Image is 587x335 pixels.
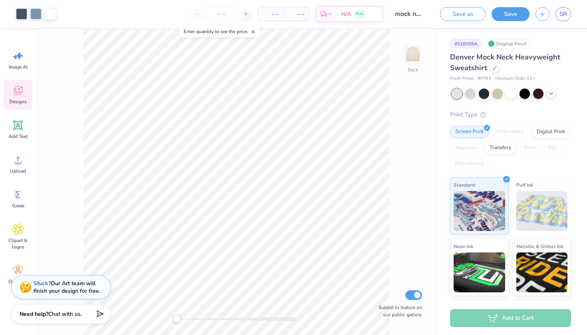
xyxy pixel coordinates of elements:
span: Fresh Prints [450,75,474,82]
div: Enter quantity to see the price. [179,26,260,37]
img: Puff Ink [516,191,568,231]
span: Puff Ink [516,181,533,189]
span: Add Text [8,133,28,140]
div: Our Art team will finish your design for free. [34,280,100,295]
div: Applique [450,142,482,154]
div: Vinyl [519,142,541,154]
span: Image AI [9,64,28,70]
strong: Stuck? [34,280,51,287]
button: Save as [440,7,486,21]
span: Free [356,11,363,17]
span: Decorate [8,278,28,285]
span: SR [559,10,567,19]
span: Minimum Order: 12 + [495,75,535,82]
label: Submit to feature on our public gallery. [374,304,422,318]
a: SR [555,7,571,21]
span: Chat with us. [48,310,82,318]
span: – – [263,10,279,18]
div: Original Proof [486,39,531,49]
div: Embroidery [491,126,529,138]
div: # 518068A [450,39,482,49]
img: Metallic & Glitter Ink [516,252,568,292]
input: – – [206,7,237,21]
div: Print Type [450,110,571,119]
span: Designs [9,99,27,105]
span: – – [288,10,304,18]
div: Digital Print [531,126,570,138]
div: Back [408,66,418,73]
span: Denver Mock Neck Heavyweight Sweatshirt [450,52,560,73]
img: Back [405,46,421,62]
span: N/A [341,10,351,18]
button: Save [492,7,529,21]
div: Rhinestones [450,158,489,170]
span: Metallic & Glitter Ink [516,242,563,250]
span: Clipart & logos [5,237,31,250]
span: Upload [10,168,26,174]
img: Neon Ink [454,252,505,292]
div: Accessibility label [173,315,181,323]
span: # FP94 [478,75,491,82]
div: Screen Print [450,126,489,138]
div: Foil [543,142,562,154]
strong: Need help? [20,310,48,318]
img: Standard [454,191,505,231]
span: Neon Ink [454,242,473,250]
span: Greek [12,203,24,209]
input: Untitled Design [389,6,428,22]
span: Standard [454,181,475,189]
div: Transfers [484,142,516,154]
